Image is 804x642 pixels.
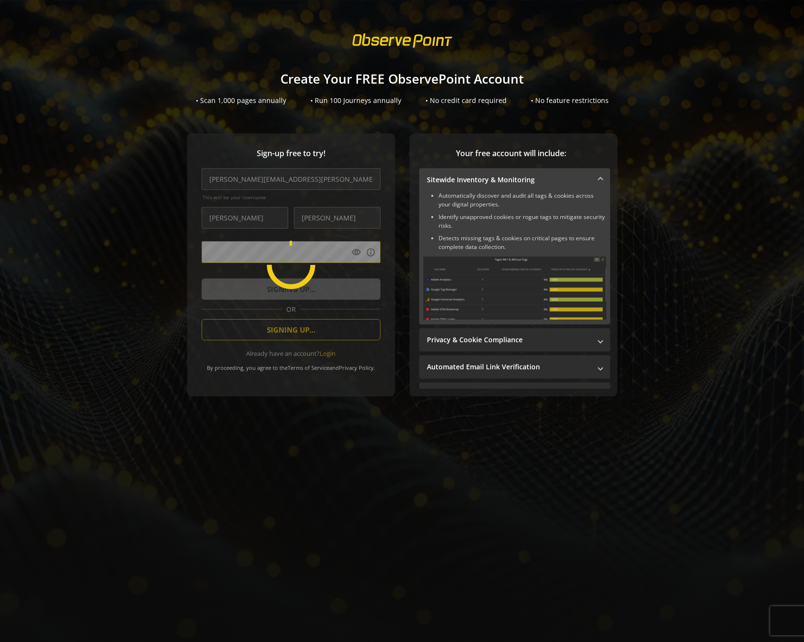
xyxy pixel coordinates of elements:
[419,382,610,406] mat-expansion-panel-header: Performance Monitoring with Web Vitals
[439,213,606,230] li: Identify unapproved cookies or rogue tags to mitigate security risks.
[202,148,380,159] span: Sign-up free to try!
[419,148,603,159] span: Your free account will include:
[196,96,286,105] div: • Scan 1,000 pages annually
[423,256,606,320] img: Sitewide Inventory & Monitoring
[425,96,507,105] div: • No credit card required
[531,96,609,105] div: • No feature restrictions
[310,96,401,105] div: • Run 100 Journeys annually
[419,168,610,191] mat-expansion-panel-header: Sitewide Inventory & Monitoring
[419,328,610,351] mat-expansion-panel-header: Privacy & Cookie Compliance
[439,191,606,209] li: Automatically discover and audit all tags & cookies across your digital properties.
[427,175,591,185] mat-panel-title: Sitewide Inventory & Monitoring
[427,335,591,345] mat-panel-title: Privacy & Cookie Compliance
[419,191,610,324] div: Sitewide Inventory & Monitoring
[202,358,380,371] div: By proceeding, you agree to the and .
[439,234,606,251] li: Detects missing tags & cookies on critical pages to ensure complete data collection.
[339,364,374,371] a: Privacy Policy
[419,355,610,379] mat-expansion-panel-header: Automated Email Link Verification
[427,362,591,372] mat-panel-title: Automated Email Link Verification
[288,364,329,371] a: Terms of Service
